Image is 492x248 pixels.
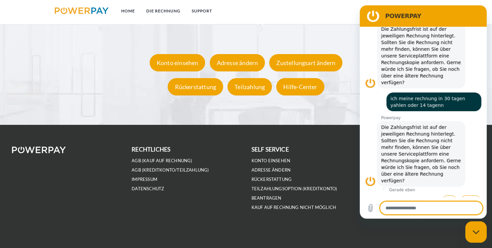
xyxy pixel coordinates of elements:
a: SUPPORT [186,5,218,17]
img: logo-powerpay.svg [55,7,109,14]
a: Rückerstattung [166,83,225,91]
b: rechtliches [132,146,170,153]
a: Teilzahlung [226,83,274,91]
a: Hilfe-Center [275,83,326,91]
div: Teilzahlung [227,78,272,96]
a: Teilzahlungsoption (KREDITKONTO) beantragen [252,186,337,201]
a: Konto einsehen [148,59,207,67]
a: AGB (Kauf auf Rechnung) [132,158,192,164]
iframe: Messaging-Fenster [360,5,487,219]
a: Zustellungsart ändern [268,59,344,67]
div: Adresse ändern [210,54,265,72]
b: self service [252,146,289,153]
div: Zustellungsart ändern [269,54,342,72]
img: logo-powerpay-white.svg [12,147,66,153]
a: Adresse ändern [252,167,291,173]
a: Adresse ändern [208,59,267,67]
a: Kauf auf Rechnung nicht möglich [252,205,336,210]
a: IMPRESSUM [132,177,157,182]
iframe: Schaltfläche zum Öffnen des Messaging-Fensters; Konversation läuft [465,221,487,243]
a: Rückerstattung [252,177,292,182]
a: AGB (Kreditkonto/Teilzahlung) [132,167,209,173]
a: Konto einsehen [252,158,291,164]
div: Rückerstattung [168,78,223,96]
div: Konto einsehen [150,54,205,72]
a: DIE RECHNUNG [141,5,186,17]
div: Hilfe-Center [276,78,324,96]
a: DATENSCHUTZ [132,186,164,192]
a: Home [116,5,141,17]
a: agb [403,5,424,17]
